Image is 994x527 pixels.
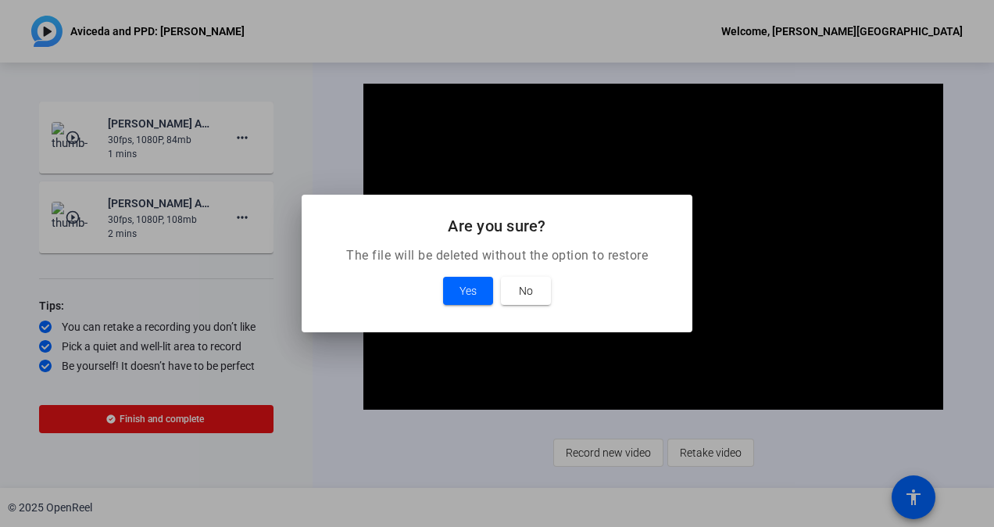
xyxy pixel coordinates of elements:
[320,213,674,238] h2: Are you sure?
[320,246,674,265] p: The file will be deleted without the option to restore
[501,277,551,305] button: No
[443,277,493,305] button: Yes
[459,281,477,300] span: Yes
[694,430,975,508] iframe: Drift Widget Chat Controller
[519,281,533,300] span: No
